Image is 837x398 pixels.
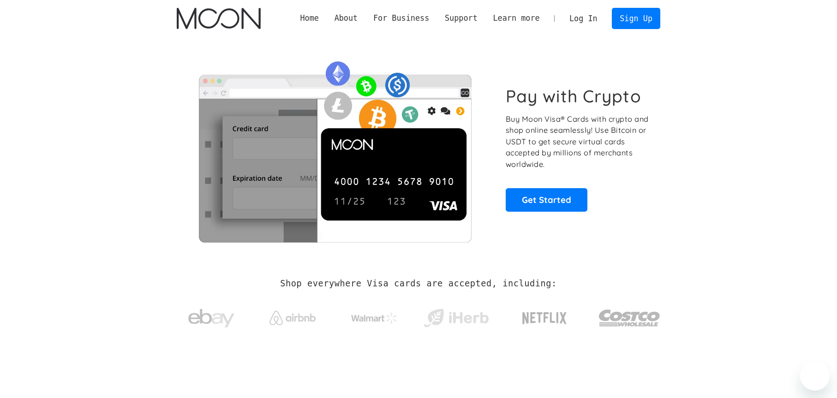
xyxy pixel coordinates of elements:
h2: Shop everywhere Visa cards are accepted, including: [280,279,556,289]
h1: Pay with Crypto [506,86,641,107]
img: Netflix [521,307,568,330]
div: Support [437,12,485,24]
div: Learn more [485,12,548,24]
img: Costco [598,301,660,335]
img: Moon Cards let you spend your crypto anywhere Visa is accepted. [177,55,493,242]
p: Buy Moon Visa® Cards with crypto and shop online seamlessly! Use Bitcoin or USDT to get secure vi... [506,113,650,170]
a: ebay [177,295,245,338]
a: home [177,8,260,29]
div: Support [445,12,478,24]
a: Walmart [340,303,409,328]
div: About [327,12,365,24]
a: Get Started [506,188,587,211]
a: Costco [598,291,660,340]
img: Airbnb [269,311,316,325]
img: Walmart [351,313,397,324]
iframe: Button to launch messaging window [800,361,830,391]
div: For Business [373,12,429,24]
a: iHerb [422,297,490,335]
a: Home [293,12,327,24]
a: Netflix [503,297,586,334]
div: For Business [365,12,437,24]
div: Learn more [493,12,539,24]
div: About [335,12,358,24]
img: Moon Logo [177,8,260,29]
a: Sign Up [612,8,660,29]
a: Log In [562,8,605,29]
img: ebay [188,304,234,333]
a: Airbnb [258,302,327,330]
img: iHerb [422,306,490,330]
